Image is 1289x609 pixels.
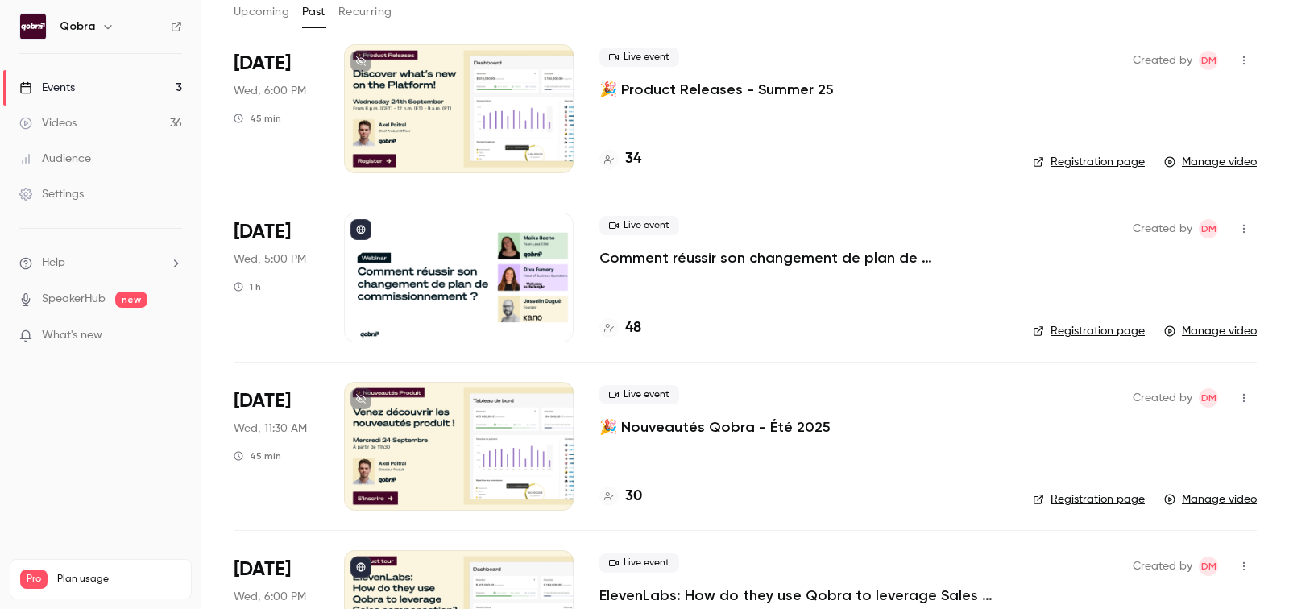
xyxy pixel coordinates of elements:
span: [DATE] [234,51,291,77]
a: Manage video [1164,491,1257,507]
span: Live event [599,216,679,235]
a: 34 [599,148,641,170]
span: Dylan Manceau [1199,51,1218,70]
a: Registration page [1033,491,1145,507]
a: Manage video [1164,154,1257,170]
a: 🎉 Product Releases - Summer 25 [599,80,834,99]
a: 30 [599,486,642,507]
div: Audience [19,151,91,167]
span: Wed, 5:00 PM [234,251,306,267]
a: Comment réussir son changement de plan de commissionnement ? [599,248,1007,267]
a: ElevenLabs: How do they use Qobra to leverage Sales compensation? [599,586,1007,605]
span: What's new [42,327,102,344]
img: Qobra [20,14,46,39]
span: Wed, 6:00 PM [234,589,306,605]
span: Wed, 11:30 AM [234,420,307,437]
span: Wed, 6:00 PM [234,83,306,99]
a: Registration page [1033,323,1145,339]
span: Pro [20,570,48,589]
span: DM [1201,51,1216,70]
span: Live event [599,553,679,573]
h6: Qobra [60,19,95,35]
a: Registration page [1033,154,1145,170]
a: SpeakerHub [42,291,106,308]
div: 1 h [234,280,261,293]
div: Videos [19,115,77,131]
span: Dylan Manceau [1199,557,1218,576]
div: Sep 24 Wed, 6:00 PM (Europe/Paris) [234,44,318,173]
div: 45 min [234,112,281,125]
div: 45 min [234,449,281,462]
a: 48 [599,317,641,339]
span: Created by [1133,219,1192,238]
span: DM [1201,219,1216,238]
div: Settings [19,186,84,202]
span: [DATE] [234,557,291,582]
span: Live event [599,48,679,67]
div: Sep 24 Wed, 11:30 AM (Europe/Paris) [234,382,318,511]
li: help-dropdown-opener [19,255,182,271]
a: Manage video [1164,323,1257,339]
span: Plan usage [57,573,181,586]
span: [DATE] [234,219,291,245]
h4: 34 [625,148,641,170]
span: Help [42,255,65,271]
span: Dylan Manceau [1199,219,1218,238]
span: Live event [599,385,679,404]
div: Sep 24 Wed, 5:00 PM (Europe/Paris) [234,213,318,342]
a: 🎉 Nouveautés Qobra - Été 2025 [599,417,831,437]
span: new [115,292,147,308]
h4: 30 [625,486,642,507]
span: DM [1201,388,1216,408]
h4: 48 [625,317,641,339]
span: [DATE] [234,388,291,414]
span: Created by [1133,51,1192,70]
span: Created by [1133,557,1192,576]
div: Events [19,80,75,96]
span: Dylan Manceau [1199,388,1218,408]
span: Created by [1133,388,1192,408]
span: DM [1201,557,1216,576]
